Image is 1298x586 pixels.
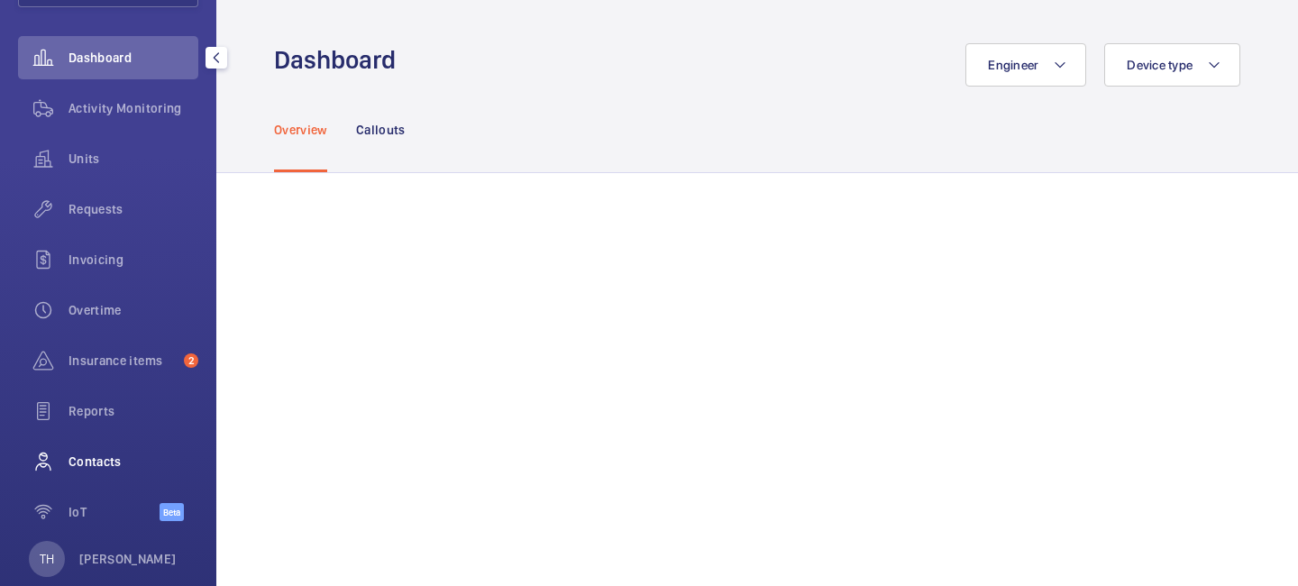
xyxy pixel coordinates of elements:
[69,352,177,370] span: Insurance items
[356,121,406,139] p: Callouts
[40,550,54,568] p: TH
[69,49,198,67] span: Dashboard
[79,550,177,568] p: [PERSON_NAME]
[988,58,1038,72] span: Engineer
[69,301,198,319] span: Overtime
[69,99,198,117] span: Activity Monitoring
[69,503,160,521] span: IoT
[274,121,327,139] p: Overview
[274,43,407,77] h1: Dashboard
[69,251,198,269] span: Invoicing
[1127,58,1193,72] span: Device type
[965,43,1086,87] button: Engineer
[160,503,184,521] span: Beta
[69,453,198,471] span: Contacts
[69,200,198,218] span: Requests
[184,353,198,368] span: 2
[69,402,198,420] span: Reports
[69,150,198,168] span: Units
[1104,43,1240,87] button: Device type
